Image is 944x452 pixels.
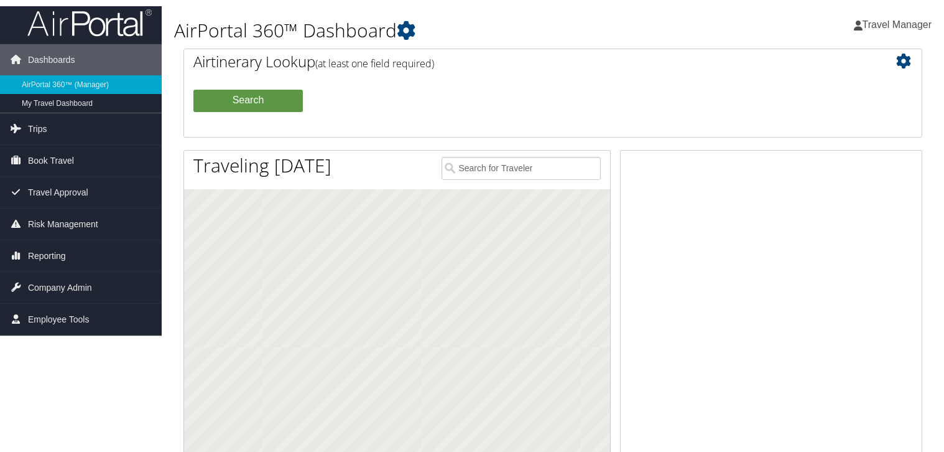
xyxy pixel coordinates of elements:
[863,19,932,30] span: Travel Manager
[193,51,851,72] h2: Airtinerary Lookup
[28,44,75,75] span: Dashboards
[28,113,47,144] span: Trips
[28,304,90,335] span: Employee Tools
[315,57,434,70] span: (at least one field required)
[28,177,88,208] span: Travel Approval
[28,272,92,303] span: Company Admin
[27,8,152,37] img: airportal-logo.png
[854,6,944,44] a: Travel Manager
[28,209,98,240] span: Risk Management
[174,17,679,44] h1: AirPortal 360™ Dashboard
[442,157,600,180] input: Search for Traveler
[28,240,66,271] span: Reporting
[193,90,303,112] button: Search
[193,153,331,179] h1: Traveling [DATE]
[28,145,74,176] span: Book Travel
